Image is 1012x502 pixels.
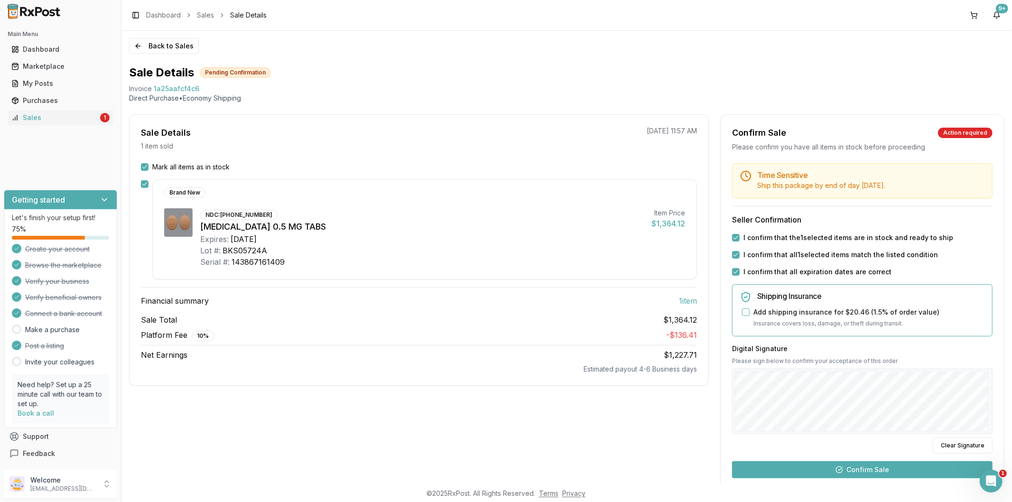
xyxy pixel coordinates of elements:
[200,210,278,220] div: NDC: [PHONE_NUMBER]
[679,295,697,307] span: 1 item
[25,341,64,351] span: Post a listing
[223,245,267,256] div: BKS05724A
[9,476,25,492] img: User avatar
[4,110,117,125] button: Sales1
[129,84,152,93] div: Invoice
[989,8,1004,23] button: 9+
[4,445,117,462] button: Feedback
[999,470,1007,477] span: 1
[647,126,697,136] p: [DATE] 11:57 AM
[129,65,194,80] h1: Sale Details
[25,357,94,367] a: Invite your colleagues
[232,256,285,268] div: 143867161409
[666,330,697,340] span: - $136.41
[8,41,113,58] a: Dashboard
[129,93,1004,103] p: Direct Purchase • Economy Shipping
[4,76,117,91] button: My Posts
[12,194,65,205] h3: Getting started
[152,162,230,172] label: Mark all items as in stock
[141,349,187,361] span: Net Earnings
[30,485,96,493] p: [EMAIL_ADDRESS][DOMAIN_NAME]
[651,208,685,218] div: Item Price
[200,256,230,268] div: Serial #:
[200,245,221,256] div: Lot #:
[996,4,1008,13] div: 9+
[23,449,55,458] span: Feedback
[141,126,191,139] div: Sale Details
[8,58,113,75] a: Marketplace
[231,233,257,245] div: [DATE]
[164,208,193,237] img: Rexulti 0.5 MG TABS
[11,62,110,71] div: Marketplace
[164,187,205,198] div: Brand New
[732,344,993,353] h3: Digital Signature
[757,292,984,300] h5: Shipping Insurance
[732,461,993,478] button: Confirm Sale
[200,67,271,78] div: Pending Confirmation
[8,109,113,126] a: Sales1
[743,250,938,260] label: I confirm that all 1 selected items match the listed condition
[141,329,214,341] span: Platform Fee
[11,113,98,122] div: Sales
[141,141,173,151] p: 1 item sold
[539,489,558,497] a: Terms
[200,220,644,233] div: [MEDICAL_DATA] 0.5 MG TABS
[100,113,110,122] div: 1
[757,171,984,179] h5: Time Sensitive
[753,307,939,317] label: Add shipping insurance for $20.46 ( 1.5 % of order value)
[25,244,90,254] span: Create your account
[25,293,102,302] span: Verify beneficial owners
[743,267,891,277] label: I confirm that all expiration dates are correct
[980,470,1003,493] iframe: Intercom live chat
[25,277,89,286] span: Verify your business
[141,295,209,307] span: Financial summary
[732,126,786,139] div: Confirm Sale
[4,42,117,57] button: Dashboard
[753,319,984,328] p: Insurance covers loss, damage, or theft during transit.
[4,428,117,445] button: Support
[651,218,685,229] div: $1,364.12
[141,364,697,374] div: Estimated payout 4-6 Business days
[25,309,102,318] span: Connect a bank account
[141,314,177,325] span: Sale Total
[25,325,80,335] a: Make a purchase
[664,350,697,360] span: $1,227.71
[25,260,102,270] span: Browse the marketplace
[4,59,117,74] button: Marketplace
[197,10,214,20] a: Sales
[743,233,953,242] label: I confirm that the 1 selected items are in stock and ready to ship
[8,75,113,92] a: My Posts
[938,128,993,138] div: Action required
[30,475,96,485] p: Welcome
[230,10,267,20] span: Sale Details
[146,10,267,20] nav: breadcrumb
[732,357,993,365] p: Please sign below to confirm your acceptance of this order
[562,489,585,497] a: Privacy
[129,38,199,54] button: Back to Sales
[4,4,65,19] img: RxPost Logo
[11,79,110,88] div: My Posts
[732,214,993,225] h3: Seller Confirmation
[200,233,229,245] div: Expires:
[18,409,54,417] a: Book a call
[146,10,181,20] a: Dashboard
[11,45,110,54] div: Dashboard
[663,314,697,325] span: $1,364.12
[933,437,993,454] button: Clear Signature
[12,213,109,223] p: Let's finish your setup first!
[11,96,110,105] div: Purchases
[154,84,199,93] span: 1a25aafcf4c6
[8,92,113,109] a: Purchases
[8,30,113,38] h2: Main Menu
[4,93,117,108] button: Purchases
[192,331,214,341] div: 10 %
[732,142,993,152] div: Please confirm you have all items in stock before proceeding
[18,380,103,409] p: Need help? Set up a 25 minute call with our team to set up.
[12,224,26,234] span: 75 %
[757,181,885,189] span: Ship this package by end of day [DATE] .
